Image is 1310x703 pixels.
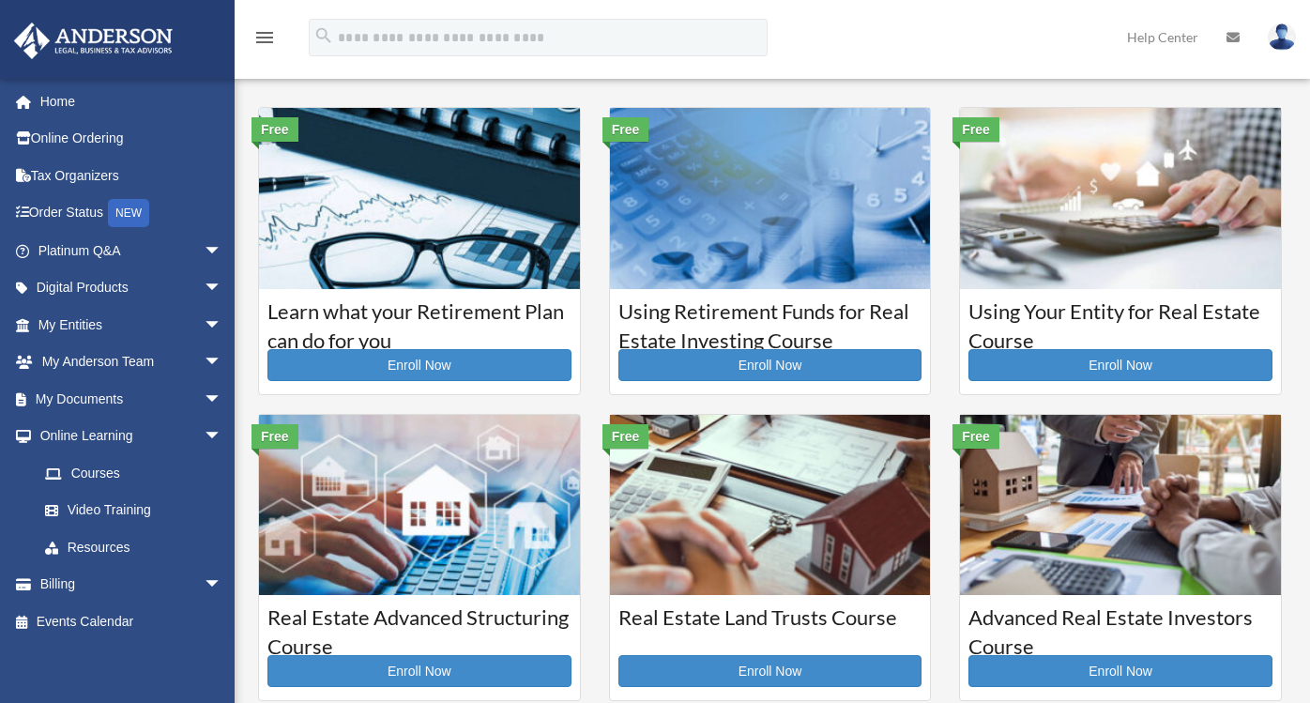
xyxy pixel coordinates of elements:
i: search [313,25,334,46]
a: Video Training [26,492,251,529]
a: Enroll Now [267,655,571,687]
div: Free [251,117,298,142]
a: Online Ordering [13,120,251,158]
h3: Using Your Entity for Real Estate Course [968,298,1272,344]
a: My Documentsarrow_drop_down [13,380,251,418]
h3: Advanced Real Estate Investors Course [968,604,1272,650]
a: Events Calendar [13,603,251,640]
span: arrow_drop_down [204,232,241,270]
a: My Anderson Teamarrow_drop_down [13,344,251,381]
a: Enroll Now [968,655,1272,687]
a: Enroll Now [618,349,922,381]
span: arrow_drop_down [204,344,241,382]
a: Digital Productsarrow_drop_down [13,269,251,307]
a: Online Learningarrow_drop_down [13,418,251,455]
h3: Real Estate Land Trusts Course [618,604,922,650]
div: NEW [108,199,149,227]
a: Courses [26,454,241,492]
a: Platinum Q&Aarrow_drop_down [13,232,251,269]
span: arrow_drop_down [204,566,241,604]
div: Free [602,117,649,142]
a: My Entitiesarrow_drop_down [13,306,251,344]
h3: Using Retirement Funds for Real Estate Investing Course [618,298,922,344]
a: Resources [26,528,251,566]
a: Order StatusNEW [13,194,251,233]
h3: Learn what your Retirement Plan can do for you [267,298,571,344]
h3: Real Estate Advanced Structuring Course [267,604,571,650]
img: User Pic [1268,23,1296,51]
a: Home [13,83,251,120]
a: Enroll Now [968,349,1272,381]
a: Enroll Now [618,655,922,687]
div: Free [952,117,999,142]
span: arrow_drop_down [204,306,241,344]
a: Tax Organizers [13,157,251,194]
i: menu [253,26,276,49]
span: arrow_drop_down [204,269,241,308]
div: Free [952,424,999,449]
img: Anderson Advisors Platinum Portal [8,23,178,59]
a: Enroll Now [267,349,571,381]
div: Free [602,424,649,449]
span: arrow_drop_down [204,380,241,419]
div: Free [251,424,298,449]
a: menu [253,33,276,49]
a: Billingarrow_drop_down [13,566,251,604]
span: arrow_drop_down [204,418,241,456]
